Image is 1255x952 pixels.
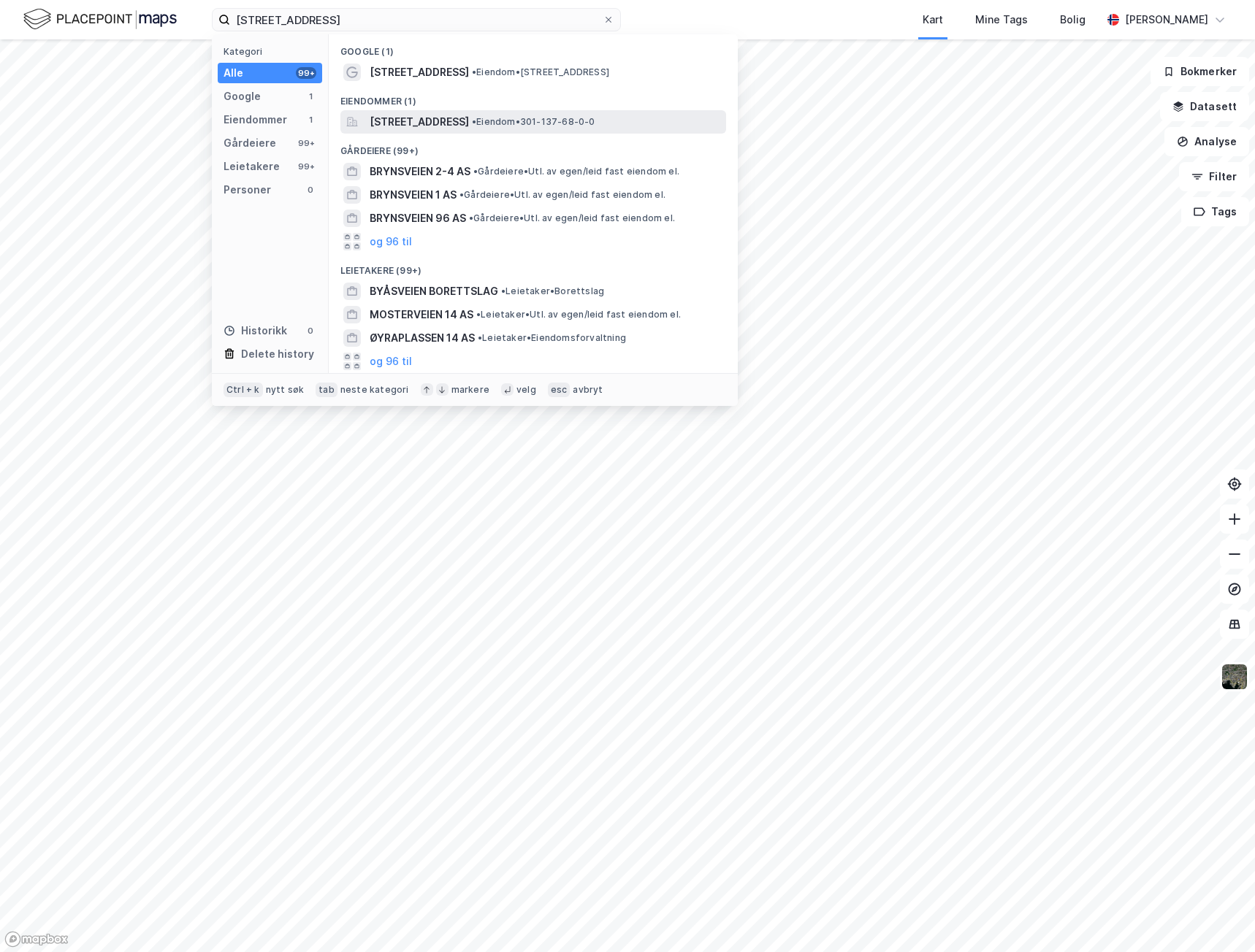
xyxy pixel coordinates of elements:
div: Alle [224,64,243,82]
span: [STREET_ADDRESS] [370,64,469,81]
span: Eiendom • [STREET_ADDRESS] [472,66,609,78]
div: 1 [305,114,316,126]
span: • [472,116,476,127]
button: Analyse [1164,127,1249,156]
div: Leietakere [224,158,280,175]
input: Søk på adresse, matrikkel, gårdeiere, leietakere eller personer [230,9,603,31]
div: 0 [305,184,316,196]
div: markere [451,384,489,396]
button: Tags [1181,197,1249,226]
div: Kart [923,11,943,28]
img: 9k= [1221,663,1248,691]
span: • [459,189,464,200]
span: • [501,285,506,296]
span: BRYNSVEIEN 2-4 AS [370,163,470,180]
button: og 96 til [370,353,412,370]
div: Kategori [224,46,322,57]
span: • [469,212,473,223]
button: Bokmerker [1151,57,1249,86]
span: Gårdeiere • Utl. av egen/leid fast eiendom el. [469,212,675,224]
span: Leietaker • Borettslag [501,285,604,297]
span: • [473,166,478,177]
span: MOSTERVEIEN 14 AS [370,306,473,323]
span: Leietaker • Eiendomsforvaltning [478,332,626,344]
div: [PERSON_NAME] [1125,11,1208,28]
a: Mapbox homepage [4,931,69,948]
span: BYÅSVEIEN BORETTSLAG [370,283,498,300]
div: tab [316,383,337,397]
div: 0 [305,325,316,337]
span: Eiendom • 301-137-68-0-0 [472,116,595,128]
div: Delete history [241,345,314,363]
img: logo.f888ab2527a4732fd821a326f86c7f29.svg [23,7,177,32]
span: Gårdeiere • Utl. av egen/leid fast eiendom el. [459,189,665,201]
div: 99+ [296,161,316,172]
span: • [478,332,482,343]
button: og 96 til [370,233,412,250]
iframe: Chat Widget [1182,882,1255,952]
span: Gårdeiere • Utl. av egen/leid fast eiendom el. [473,166,679,177]
div: Mine Tags [975,11,1028,28]
div: Gårdeiere [224,134,276,152]
div: velg [516,384,536,396]
div: Bolig [1060,11,1086,28]
span: ØYRAPLASSEN 14 AS [370,329,475,347]
span: • [472,66,476,77]
div: Leietakere (99+) [329,253,738,280]
div: 1 [305,91,316,102]
span: Leietaker • Utl. av egen/leid fast eiendom el. [476,309,681,320]
div: 99+ [296,137,316,149]
div: 99+ [296,67,316,79]
span: • [476,309,481,320]
div: Eiendommer [224,111,287,128]
button: Datasett [1160,92,1249,121]
div: Eiendommer (1) [329,84,738,110]
span: BRYNSVEIEN 96 AS [370,210,466,227]
div: Ctrl + k [224,383,263,397]
div: avbryt [573,384,603,396]
div: Historikk [224,322,287,339]
button: Filter [1179,162,1249,191]
div: Personer [224,181,271,199]
div: nytt søk [266,384,305,396]
div: Google [224,88,261,105]
div: esc [548,383,571,397]
span: BRYNSVEIEN 1 AS [370,186,457,204]
div: neste kategori [340,384,409,396]
span: [STREET_ADDRESS] [370,113,469,131]
div: Gårdeiere (99+) [329,134,738,160]
div: Google (1) [329,34,738,61]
